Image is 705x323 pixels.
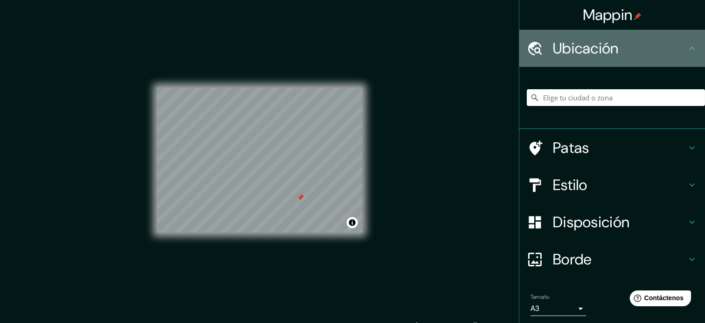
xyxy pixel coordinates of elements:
font: A3 [530,303,539,313]
input: Elige tu ciudad o zona [527,89,705,106]
font: Disposición [553,212,629,232]
button: Activar o desactivar atribución [347,217,358,228]
iframe: Lanzador de widgets de ayuda [622,287,695,313]
div: Estilo [519,166,705,204]
font: Estilo [553,175,588,195]
font: Patas [553,138,589,158]
font: Tamaño [530,293,550,301]
img: pin-icon.png [634,13,641,20]
div: Disposición [519,204,705,241]
font: Borde [553,250,592,269]
font: Ubicación [553,39,619,58]
div: Patas [519,129,705,166]
canvas: Mapa [157,87,362,233]
font: Mappin [583,5,633,25]
div: A3 [530,301,586,316]
div: Ubicación [519,30,705,67]
div: Borde [519,241,705,278]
